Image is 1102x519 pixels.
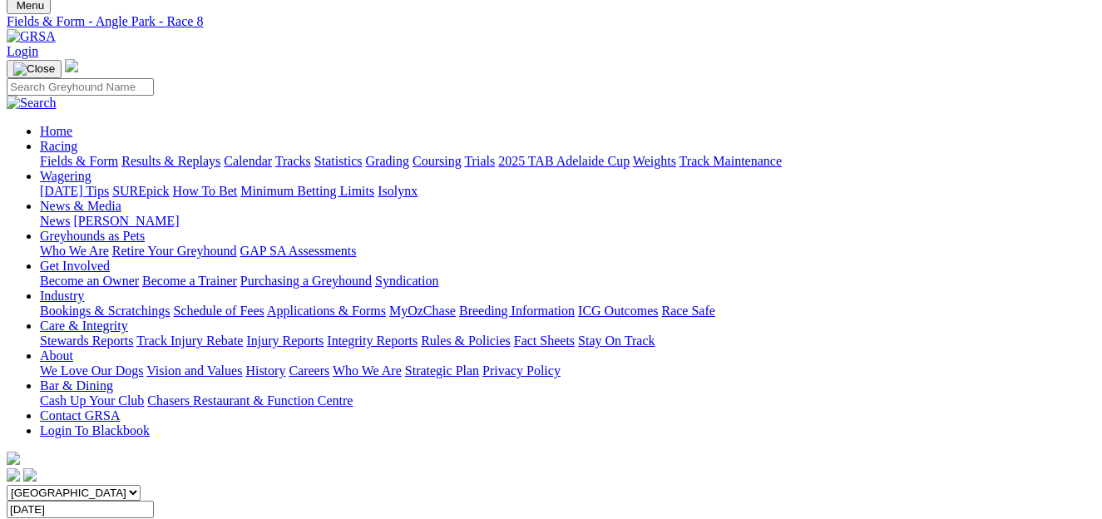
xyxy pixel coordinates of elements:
img: logo-grsa-white.png [65,59,78,72]
a: GAP SA Assessments [240,244,357,258]
a: How To Bet [173,184,238,198]
a: Become an Owner [40,274,139,288]
a: Minimum Betting Limits [240,184,374,198]
img: GRSA [7,29,56,44]
a: Who We Are [40,244,109,258]
a: Cash Up Your Club [40,393,144,408]
div: Get Involved [40,274,1095,289]
a: Greyhounds as Pets [40,229,145,243]
a: ICG Outcomes [578,304,658,318]
a: Chasers Restaurant & Function Centre [147,393,353,408]
a: Strategic Plan [405,363,479,378]
a: Vision and Values [146,363,242,378]
a: Coursing [413,154,462,168]
input: Search [7,78,154,96]
a: Schedule of Fees [173,304,264,318]
div: Care & Integrity [40,334,1095,348]
a: Become a Trainer [142,274,237,288]
a: Statistics [314,154,363,168]
a: Weights [633,154,676,168]
a: 2025 TAB Adelaide Cup [498,154,630,168]
div: About [40,363,1095,378]
a: Login To Blackbook [40,423,150,437]
a: Wagering [40,169,91,183]
a: Tracks [275,154,311,168]
a: Racing [40,139,77,153]
a: Get Involved [40,259,110,273]
a: Contact GRSA [40,408,120,423]
img: twitter.svg [23,468,37,482]
a: Applications & Forms [267,304,386,318]
a: Industry [40,289,84,303]
a: Fact Sheets [514,334,575,348]
a: Careers [289,363,329,378]
a: Care & Integrity [40,319,128,333]
a: [PERSON_NAME] [73,214,179,228]
a: Bookings & Scratchings [40,304,170,318]
a: Stay On Track [578,334,655,348]
a: History [245,363,285,378]
a: Fields & Form [40,154,118,168]
a: Fields & Form - Angle Park - Race 8 [7,14,1095,29]
img: Close [13,62,55,76]
a: Login [7,44,38,58]
a: Track Maintenance [679,154,782,168]
div: Bar & Dining [40,393,1095,408]
img: logo-grsa-white.png [7,452,20,465]
div: Wagering [40,184,1095,199]
a: Trials [464,154,495,168]
a: Race Safe [661,304,714,318]
a: News & Media [40,199,121,213]
img: facebook.svg [7,468,20,482]
a: Rules & Policies [421,334,511,348]
a: SUREpick [112,184,169,198]
button: Toggle navigation [7,60,62,78]
a: Grading [366,154,409,168]
input: Select date [7,501,154,518]
a: Breeding Information [459,304,575,318]
a: Syndication [375,274,438,288]
a: Home [40,124,72,138]
a: MyOzChase [389,304,456,318]
div: Greyhounds as Pets [40,244,1095,259]
a: Injury Reports [246,334,324,348]
a: Integrity Reports [327,334,418,348]
img: Search [7,96,57,111]
a: Retire Your Greyhound [112,244,237,258]
a: Privacy Policy [482,363,561,378]
a: News [40,214,70,228]
a: Who We Are [333,363,402,378]
div: Industry [40,304,1095,319]
div: News & Media [40,214,1095,229]
a: Track Injury Rebate [136,334,243,348]
a: We Love Our Dogs [40,363,143,378]
a: Results & Replays [121,154,220,168]
a: Calendar [224,154,272,168]
a: About [40,348,73,363]
div: Racing [40,154,1095,169]
a: Bar & Dining [40,378,113,393]
a: Stewards Reports [40,334,133,348]
a: [DATE] Tips [40,184,109,198]
a: Purchasing a Greyhound [240,274,372,288]
a: Isolynx [378,184,418,198]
